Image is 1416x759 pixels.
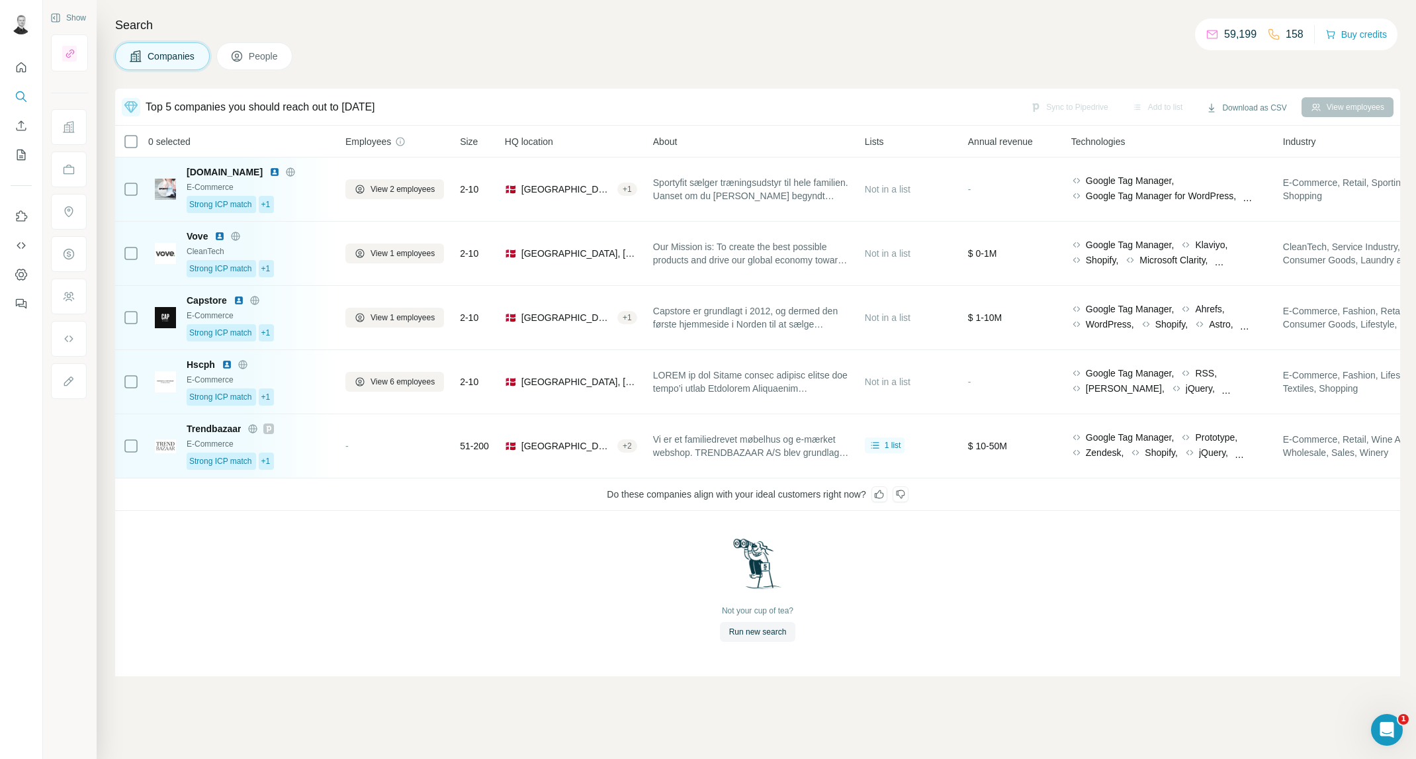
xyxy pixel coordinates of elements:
[11,204,32,228] button: Use Surfe on LinkedIn
[155,439,176,453] img: Logo of Trendbazaar
[187,165,263,179] span: [DOMAIN_NAME]
[11,13,32,34] img: Avatar
[371,183,435,195] span: View 2 employees
[261,199,271,210] span: +1
[214,231,225,242] img: LinkedIn logo
[187,181,330,193] div: E-Commerce
[653,304,849,331] span: Capstore er grundlagt i 2012, og dermed den første hjemmeside i Norden til at sælge headwear onli...
[1224,26,1257,42] p: 59,199
[371,247,435,259] span: View 1 employees
[1186,382,1215,395] span: jQuery,
[261,455,271,467] span: +1
[460,439,489,453] span: 51-200
[187,422,241,435] span: Trendbazaar
[1209,318,1233,331] span: Astro,
[234,295,244,306] img: LinkedIn logo
[115,16,1400,34] h4: Search
[371,376,435,388] span: View 6 employees
[345,308,444,328] button: View 1 employees
[505,375,516,388] span: 🇩🇰
[1086,238,1174,251] span: Google Tag Manager,
[1283,135,1316,148] span: Industry
[155,307,176,328] img: Logo of Capstore
[1086,253,1119,267] span: Shopify,
[261,263,271,275] span: +1
[1086,367,1174,380] span: Google Tag Manager,
[11,143,32,167] button: My lists
[11,234,32,257] button: Use Surfe API
[345,135,391,148] span: Employees
[187,294,227,307] span: Capstore
[1195,367,1217,380] span: RSS,
[722,605,793,617] div: Not your cup of tea?
[1086,302,1174,316] span: Google Tag Manager,
[460,375,478,388] span: 2-10
[1398,714,1409,725] span: 1
[1195,302,1224,316] span: Ahrefs,
[189,391,252,403] span: Strong ICP match
[1195,238,1227,251] span: Klaviyo,
[505,135,553,148] span: HQ location
[269,167,280,177] img: LinkedIn logo
[1086,174,1174,187] span: Google Tag Manager,
[505,311,516,324] span: 🇩🇰
[521,247,637,260] span: [GEOGRAPHIC_DATA], [GEOGRAPHIC_DATA] of [GEOGRAPHIC_DATA]
[1199,446,1228,459] span: jQuery,
[345,179,444,199] button: View 2 employees
[1086,382,1165,395] span: [PERSON_NAME],
[1086,431,1174,444] span: Google Tag Manager,
[222,359,232,370] img: LinkedIn logo
[1371,714,1403,746] iframe: Intercom live chat
[187,310,330,322] div: E-Commerce
[189,199,252,210] span: Strong ICP match
[460,311,478,324] span: 2-10
[653,240,849,267] span: Our Mission is: To create the best possible products and drive our global economy towards circula...
[968,312,1002,323] span: $ 1-10M
[1086,318,1134,331] span: WordPress,
[865,312,910,323] span: Not in a list
[521,439,612,453] span: [GEOGRAPHIC_DATA], [GEOGRAPHIC_DATA]|[PERSON_NAME]-[GEOGRAPHIC_DATA]
[1086,446,1124,459] span: Zendesk,
[968,184,971,195] span: -
[11,263,32,287] button: Dashboard
[345,441,349,451] span: -
[189,263,252,275] span: Strong ICP match
[521,311,612,324] span: [GEOGRAPHIC_DATA], [GEOGRAPHIC_DATA]
[460,183,478,196] span: 2-10
[653,369,849,395] span: LOREM ip dol Sitame consec adipisc elitse doe tempo’i utlab Etdolorem Aliquaenim Adminimven, qui ...
[729,626,787,638] span: Run new search
[968,377,971,387] span: -
[345,244,444,263] button: View 1 employees
[115,478,1400,511] div: Do these companies align with your ideal customers right now?
[653,433,849,459] span: Vi er et familiedrevet møbelhus og e-mærket webshop. TRENDBAZAAR A/S blev grundlagt i 1995. Vores...
[885,439,901,451] span: 1 list
[1145,446,1178,459] span: Shopify,
[187,358,215,371] span: Hscph
[865,135,884,148] span: Lists
[460,247,478,260] span: 2-10
[1155,318,1188,331] span: Shopify,
[11,114,32,138] button: Enrich CSV
[155,243,176,264] img: Logo of Vove
[148,50,196,63] span: Companies
[865,377,910,387] span: Not in a list
[155,179,176,200] img: Logo of sportyfit.dk
[505,183,516,196] span: 🇩🇰
[261,327,271,339] span: +1
[968,441,1007,451] span: $ 10-50M
[720,622,796,642] button: Run new search
[653,176,849,202] span: Sportyfit sælger træningsudstyr til hele familien. Uanset om du [PERSON_NAME] begyndt [PERSON_NAM...
[617,440,637,452] div: + 2
[617,183,637,195] div: + 1
[617,312,637,324] div: + 1
[187,438,330,450] div: E-Commerce
[865,184,910,195] span: Not in a list
[1139,253,1208,267] span: Microsoft Clarity,
[968,248,997,259] span: $ 0-1M
[1071,135,1126,148] span: Technologies
[865,248,910,259] span: Not in a list
[261,391,271,403] span: +1
[521,375,637,388] span: [GEOGRAPHIC_DATA], [GEOGRAPHIC_DATA] of [GEOGRAPHIC_DATA]
[11,85,32,109] button: Search
[189,327,252,339] span: Strong ICP match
